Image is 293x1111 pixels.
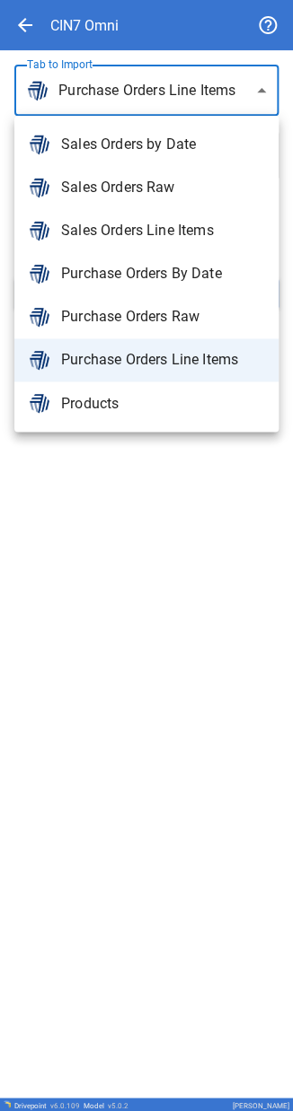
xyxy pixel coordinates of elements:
img: brand icon not found [29,392,50,414]
span: Purchase Orders By Date [61,263,264,284]
img: brand icon not found [29,177,50,198]
span: Purchase Orders Line Items [61,349,264,371]
img: brand icon not found [29,349,50,371]
span: Products [61,392,264,414]
img: brand icon not found [29,220,50,241]
span: Sales Orders Raw [61,177,264,198]
span: Sales Orders by Date [61,134,264,155]
span: Sales Orders Line Items [61,220,264,241]
span: Purchase Orders Raw [61,306,264,328]
img: brand icon not found [29,306,50,328]
img: brand icon not found [29,134,50,155]
img: brand icon not found [29,263,50,284]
